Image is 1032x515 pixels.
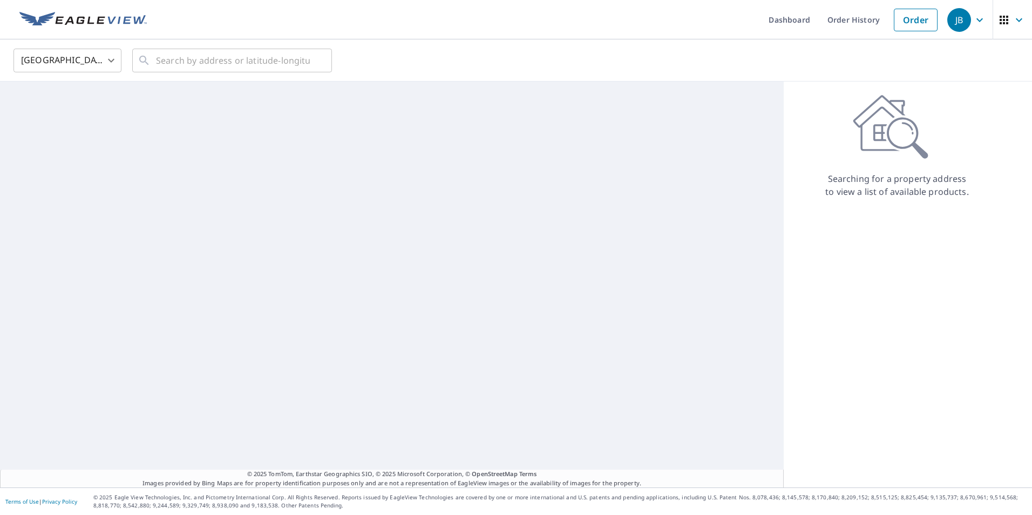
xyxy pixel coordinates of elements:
[519,470,537,478] a: Terms
[156,45,310,76] input: Search by address or latitude-longitude
[472,470,517,478] a: OpenStreetMap
[5,498,77,505] p: |
[13,45,121,76] div: [GEOGRAPHIC_DATA]
[42,498,77,505] a: Privacy Policy
[894,9,938,31] a: Order
[93,493,1027,510] p: © 2025 Eagle View Technologies, Inc. and Pictometry International Corp. All Rights Reserved. Repo...
[19,12,147,28] img: EV Logo
[825,172,969,198] p: Searching for a property address to view a list of available products.
[247,470,537,479] span: © 2025 TomTom, Earthstar Geographics SIO, © 2025 Microsoft Corporation, ©
[947,8,971,32] div: JB
[5,498,39,505] a: Terms of Use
